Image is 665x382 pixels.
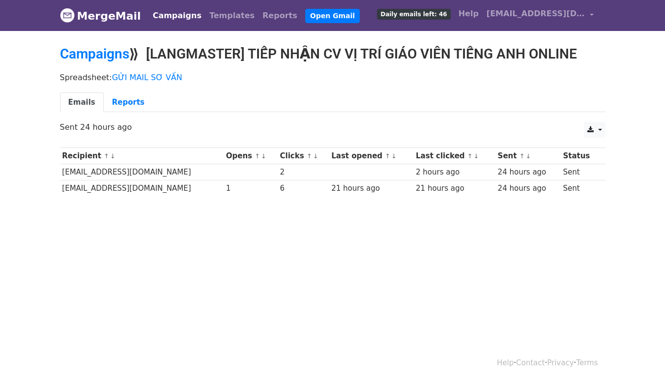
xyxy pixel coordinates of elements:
th: Last clicked [413,148,495,164]
div: 1 [226,183,275,194]
p: Spreadsheet: [60,72,606,83]
div: 2 [280,167,327,178]
a: Privacy [547,358,574,367]
a: ↑ [385,152,390,160]
a: Contact [516,358,545,367]
a: Reports [259,6,301,26]
a: ↑ [520,152,525,160]
span: [EMAIL_ADDRESS][DOMAIN_NAME] [487,8,585,20]
a: Campaigns [60,46,129,62]
a: Help [497,358,514,367]
span: Daily emails left: 46 [377,9,450,20]
td: Sent [561,180,600,197]
a: ↑ [255,152,260,160]
th: Sent [495,148,561,164]
div: 21 hours ago [416,183,493,194]
a: ↑ [467,152,473,160]
a: ↓ [313,152,318,160]
a: Open Gmail [305,9,360,23]
a: Templates [205,6,259,26]
td: [EMAIL_ADDRESS][DOMAIN_NAME] [60,164,224,180]
a: ↑ [104,152,109,160]
a: Campaigns [149,6,205,26]
a: Reports [104,92,153,113]
div: 24 hours ago [498,183,558,194]
div: 24 hours ago [498,167,558,178]
a: Emails [60,92,104,113]
td: Sent [561,164,600,180]
a: GỬI MAIL SƠ VẤN [112,73,182,82]
a: ↓ [261,152,266,160]
p: Sent 24 hours ago [60,122,606,132]
a: ↓ [474,152,479,160]
th: Status [561,148,600,164]
th: Last opened [329,148,413,164]
a: MergeMail [60,5,141,26]
a: ↓ [525,152,531,160]
img: MergeMail logo [60,8,75,23]
th: Opens [224,148,278,164]
td: [EMAIL_ADDRESS][DOMAIN_NAME] [60,180,224,197]
th: Recipient [60,148,224,164]
a: ↓ [391,152,397,160]
a: ↑ [307,152,312,160]
a: Terms [576,358,598,367]
div: 21 hours ago [331,183,411,194]
a: ↓ [110,152,116,160]
div: 2 hours ago [416,167,493,178]
h2: ⟫ [LANGMASTER] TIẾP NHẬN CV VỊ TRÍ GIÁO VIÊN TIẾNG ANH ONLINE [60,46,606,62]
a: [EMAIL_ADDRESS][DOMAIN_NAME] [483,4,598,27]
a: Help [455,4,483,24]
div: 6 [280,183,327,194]
th: Clicks [278,148,329,164]
a: Daily emails left: 46 [373,4,454,24]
